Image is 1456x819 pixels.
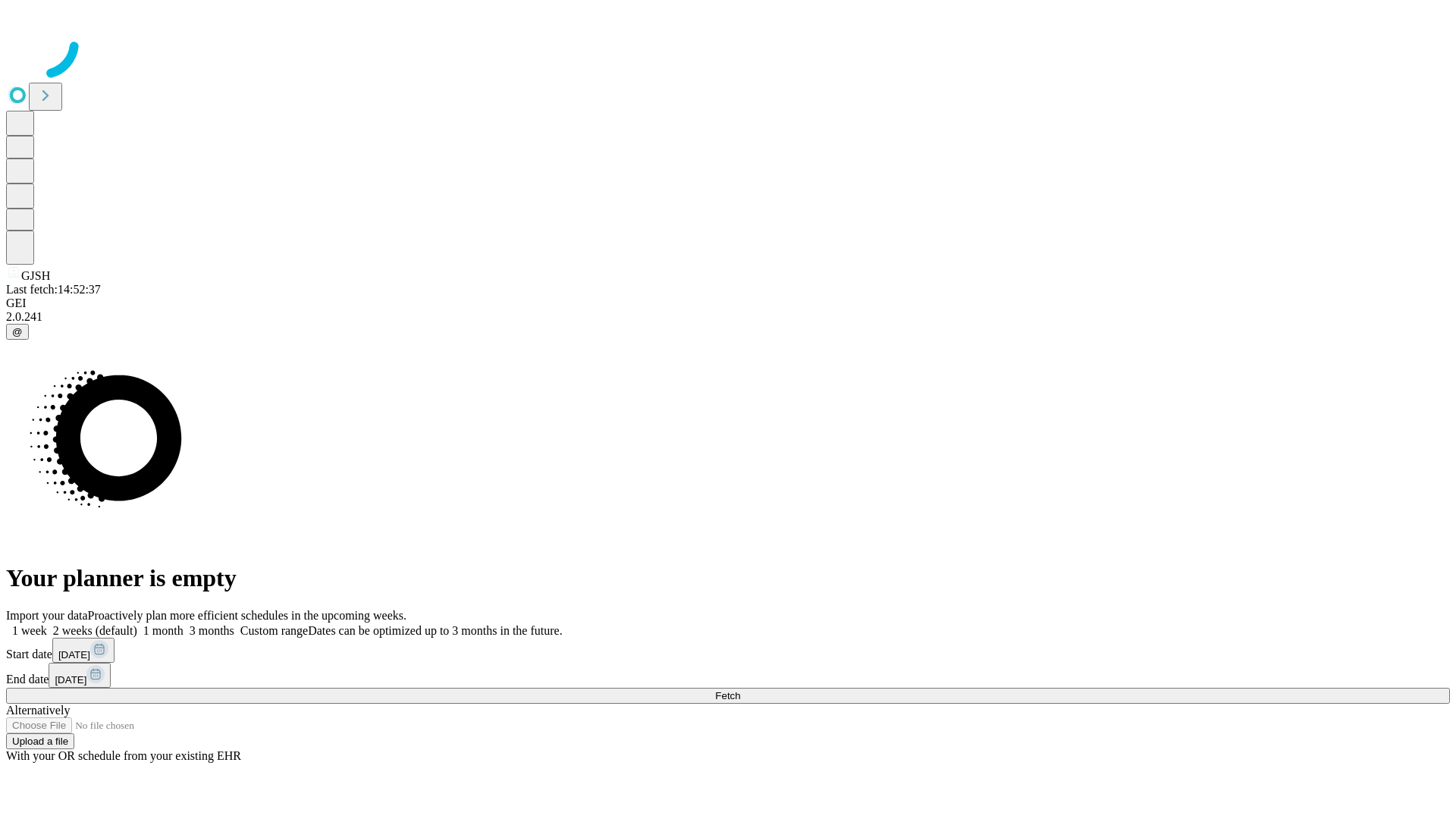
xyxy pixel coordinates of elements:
[6,688,1450,704] button: Fetch
[21,269,50,282] span: GJSH
[6,733,74,749] button: Upload a file
[55,674,86,686] span: [DATE]
[6,609,88,622] span: Import your data
[240,624,308,637] span: Custom range
[6,564,1450,592] h1: Your planner is empty
[53,624,137,637] span: 2 weeks (default)
[12,326,23,337] span: @
[88,609,406,622] span: Proactively plan more efficient schedules in the upcoming weeks.
[6,638,1450,663] div: Start date
[6,663,1450,688] div: End date
[308,624,562,637] span: Dates can be optimized up to 3 months in the future.
[52,638,115,663] button: [DATE]
[6,749,241,762] span: With your OR schedule from your existing EHR
[6,283,101,296] span: Last fetch: 14:52:37
[6,297,1450,310] div: GEI
[190,624,234,637] span: 3 months
[715,690,740,701] span: Fetch
[6,310,1450,324] div: 2.0.241
[12,624,47,637] span: 1 week
[6,704,70,717] span: Alternatively
[58,649,90,661] span: [DATE]
[49,663,111,688] button: [DATE]
[143,624,184,637] span: 1 month
[6,324,29,340] button: @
